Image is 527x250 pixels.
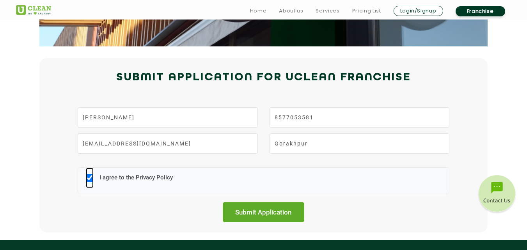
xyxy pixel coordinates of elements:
a: Franchise [456,6,505,16]
label: I agree to the Privacy Policy [98,174,173,188]
a: About us [279,6,303,16]
input: Submit Application [223,202,305,222]
img: contact-btn [477,175,516,214]
a: Services [316,6,339,16]
input: Phone Number* [270,107,449,128]
a: Home [250,6,267,16]
h2: Submit Application for UCLEAN FRANCHISE [16,68,511,87]
a: Pricing List [352,6,381,16]
input: Email Id* [78,133,257,154]
input: City* [270,133,449,154]
a: Login/Signup [394,6,443,16]
img: UClean Laundry and Dry Cleaning [16,5,51,15]
input: Name* [78,107,257,128]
